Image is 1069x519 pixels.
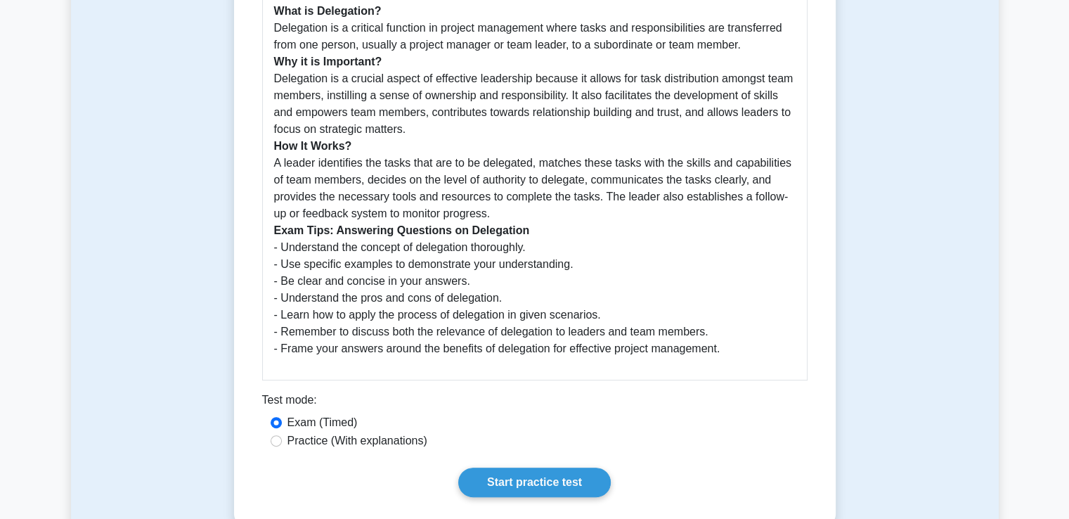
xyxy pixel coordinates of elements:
label: Exam (Timed) [287,414,358,431]
b: Exam Tips: Answering Questions on Delegation [274,224,530,236]
b: What is Delegation? [274,5,382,17]
b: Why it is Important? [274,56,382,68]
a: Start practice test [458,468,611,497]
div: Test mode: [262,392,808,414]
label: Practice (With explanations) [287,432,427,449]
p: Delegation is a critical function in project management where tasks and responsibilities are tran... [274,3,796,357]
b: How It Works? [274,140,352,152]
